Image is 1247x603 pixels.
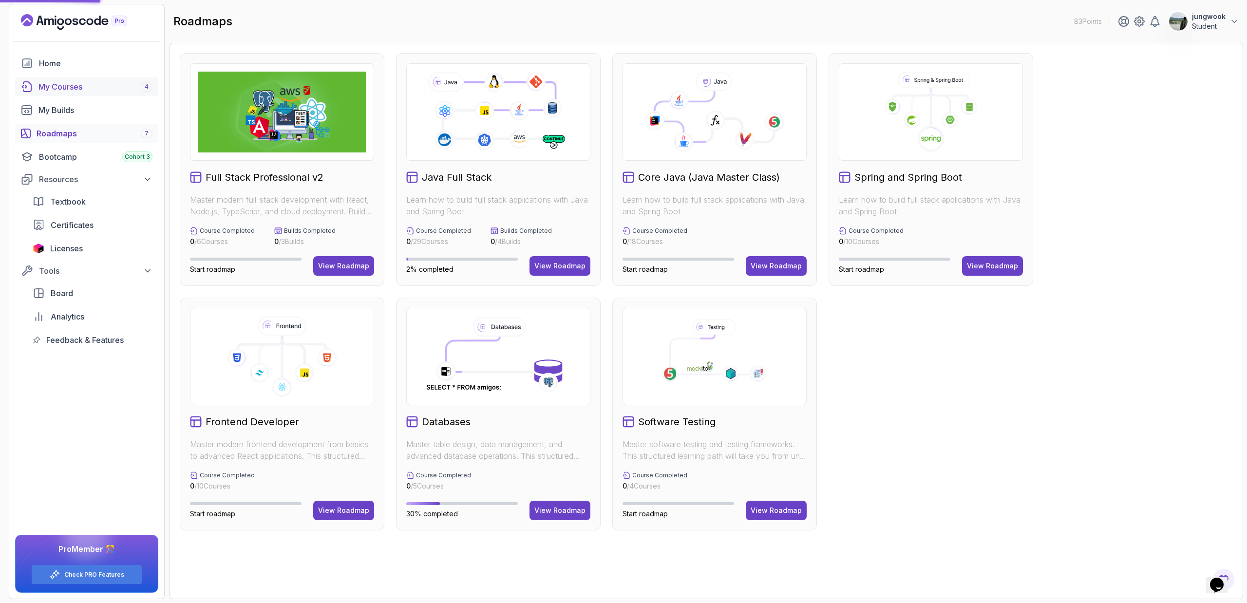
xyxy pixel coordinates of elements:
[839,265,884,273] span: Start roadmap
[406,194,590,217] p: Learn how to build full stack applications with Java and Spring Boot
[274,237,279,245] span: 0
[15,54,158,73] a: home
[638,170,780,184] h2: Core Java (Java Master Class)
[849,227,904,235] p: Course Completed
[206,170,323,184] h2: Full Stack Professional v2
[1192,21,1226,31] p: Student
[145,83,149,91] span: 4
[27,307,158,326] a: analytics
[854,170,962,184] h2: Spring and Spring Boot
[638,415,716,429] h2: Software Testing
[632,227,687,235] p: Course Completed
[422,170,491,184] h2: Java Full Stack
[15,124,158,143] a: roadmaps
[190,237,255,246] p: / 6 Courses
[46,334,124,346] span: Feedback & Features
[190,509,235,518] span: Start roadmap
[39,173,152,185] div: Resources
[38,81,152,93] div: My Courses
[33,244,44,253] img: jetbrains icon
[64,571,124,579] a: Check PRO Features
[746,256,807,276] button: View Roadmap
[31,565,142,584] button: Check PRO Features
[839,237,843,245] span: 0
[51,219,94,231] span: Certificates
[190,194,374,217] p: Master modern full-stack development with React, Node.js, TypeScript, and cloud deployment. Build...
[422,415,471,429] h2: Databases
[37,128,152,139] div: Roadmaps
[15,77,158,96] a: courses
[1074,17,1102,26] p: 83 Points
[623,237,687,246] p: / 18 Courses
[1169,12,1239,31] button: user profile imagejungwookStudent
[406,237,471,246] p: / 29 Courses
[27,215,158,235] a: certificates
[416,471,471,479] p: Course Completed
[623,194,807,217] p: Learn how to build full stack applications with Java and Spring Boot
[746,501,807,520] button: View Roadmap
[21,14,150,30] a: Landing page
[632,471,687,479] p: Course Completed
[839,237,904,246] p: / 10 Courses
[190,237,194,245] span: 0
[125,153,150,161] span: Cohort 3
[274,237,336,246] p: / 3 Builds
[206,415,299,429] h2: Frontend Developer
[406,481,471,491] p: / 5 Courses
[15,147,158,167] a: bootcamp
[39,57,152,69] div: Home
[27,239,158,258] a: licenses
[190,482,194,490] span: 0
[284,227,336,235] p: Builds Completed
[173,14,232,29] h2: roadmaps
[839,194,1023,217] p: Learn how to build full stack applications with Java and Spring Boot
[491,237,552,246] p: / 4 Builds
[145,130,149,137] span: 7
[406,438,590,462] p: Master table design, data management, and advanced database operations. This structured learning ...
[198,72,366,152] img: Full Stack Professional v2
[313,501,374,520] button: View Roadmap
[623,482,627,490] span: 0
[190,265,235,273] span: Start roadmap
[318,261,369,271] div: View Roadmap
[1206,564,1237,593] iframe: chat widget
[51,287,73,299] span: Board
[529,501,590,520] button: View Roadmap
[751,261,802,271] div: View Roadmap
[623,481,687,491] p: / 4 Courses
[529,256,590,276] button: View Roadmap
[27,192,158,211] a: textbook
[623,438,807,462] p: Master software testing and testing frameworks. This structured learning path will take you from ...
[500,227,552,235] p: Builds Completed
[51,311,84,322] span: Analytics
[38,104,152,116] div: My Builds
[1169,12,1188,31] img: user profile image
[962,256,1023,276] button: View Roadmap
[15,170,158,188] button: Resources
[39,265,152,277] div: Tools
[416,227,471,235] p: Course Completed
[313,256,374,276] button: View Roadmap
[751,506,802,515] div: View Roadmap
[200,227,255,235] p: Course Completed
[1192,12,1226,21] p: jungwook
[967,261,1018,271] div: View Roadmap
[534,261,586,271] div: View Roadmap
[27,283,158,303] a: board
[200,471,255,479] p: Course Completed
[406,509,458,518] span: 30% completed
[39,151,152,163] div: Bootcamp
[623,265,668,273] span: Start roadmap
[491,237,495,245] span: 0
[190,438,374,462] p: Master modern frontend development from basics to advanced React applications. This structured le...
[623,237,627,245] span: 0
[406,237,411,245] span: 0
[15,100,158,120] a: builds
[15,262,158,280] button: Tools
